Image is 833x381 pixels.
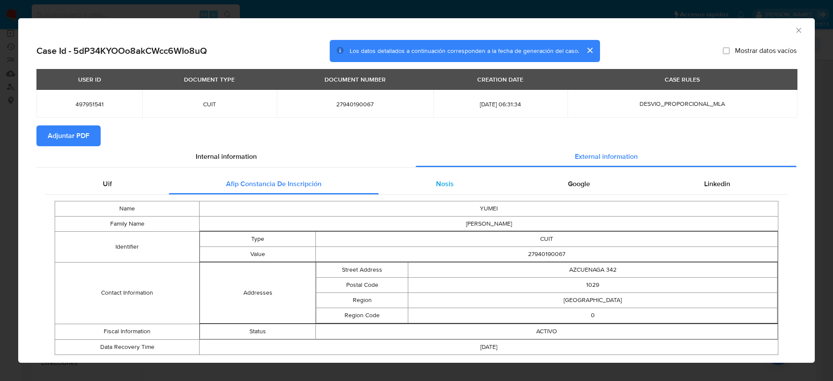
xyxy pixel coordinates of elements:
td: Data Recovery Time [55,339,200,355]
td: [PERSON_NAME] [200,216,778,231]
input: Mostrar datos vacíos [723,47,730,54]
div: CREATION DATE [472,72,528,87]
div: DOCUMENT NUMBER [319,72,391,87]
td: Type [200,231,315,246]
div: closure-recommendation-modal [18,18,815,363]
td: ACTIVO [315,324,777,339]
td: Addresses [200,262,315,323]
td: Identifier [55,231,200,262]
span: CUIT [153,100,266,108]
td: [GEOGRAPHIC_DATA] [408,292,777,308]
td: Region Code [316,308,408,323]
div: DOCUMENT TYPE [179,72,240,87]
td: Street Address [316,262,408,277]
span: Mostrar datos vacíos [735,46,797,55]
span: DESVIO_PROPORCIONAL_MLA [640,99,725,108]
span: [DATE] 06:31:34 [444,100,557,108]
button: cerrar [579,40,600,61]
td: Contact Information [55,262,200,324]
td: Name [55,201,200,216]
td: 27940190067 [315,246,777,262]
span: Uif [103,179,112,189]
td: [DATE] [200,339,778,355]
span: External information [575,151,638,161]
td: AZCUENAGA 342 [408,262,777,277]
div: Detailed info [36,146,797,167]
td: Family Name [55,216,200,231]
span: 27940190067 [287,100,423,108]
td: CUIT [315,231,777,246]
span: Afip Constancia De Inscripción [226,179,321,189]
span: Internal information [196,151,257,161]
td: Region [316,292,408,308]
button: Adjuntar PDF [36,125,101,146]
div: CASE RULES [659,72,705,87]
span: Google [568,179,590,189]
span: Adjuntar PDF [48,126,89,145]
span: Los datos detallados a continuación corresponden a la fecha de generación del caso. [350,46,579,55]
span: Linkedin [704,179,730,189]
td: YUMEI [200,201,778,216]
td: Fiscal Information [55,324,200,339]
td: Value [200,246,315,262]
span: Nosis [436,179,454,189]
div: USER ID [73,72,106,87]
td: 1029 [408,277,777,292]
span: 497951541 [47,100,132,108]
h2: Case Id - 5dP34KYOOo8akCWcc6WIo8uQ [36,45,207,56]
td: Postal Code [316,277,408,292]
td: 0 [408,308,777,323]
button: Cerrar ventana [794,26,802,34]
div: Detailed external info [46,174,787,194]
td: Status [200,324,315,339]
